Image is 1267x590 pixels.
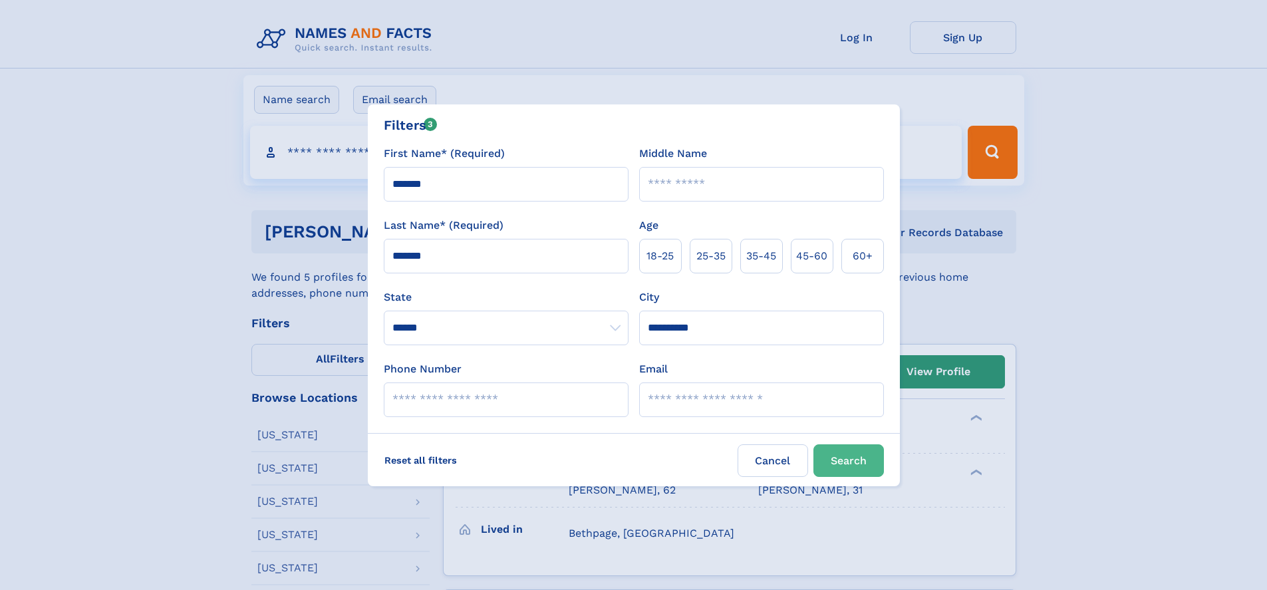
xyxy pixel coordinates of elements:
label: Last Name* (Required) [384,218,503,233]
label: First Name* (Required) [384,146,505,162]
span: 60+ [853,248,873,264]
label: State [384,289,629,305]
label: Email [639,361,668,377]
label: City [639,289,659,305]
span: 35‑45 [746,248,776,264]
span: 25‑35 [696,248,726,264]
label: Middle Name [639,146,707,162]
span: 45‑60 [796,248,827,264]
label: Reset all filters [376,444,466,476]
label: Cancel [738,444,808,477]
div: Filters [384,115,438,135]
label: Age [639,218,658,233]
button: Search [813,444,884,477]
span: 18‑25 [646,248,674,264]
label: Phone Number [384,361,462,377]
